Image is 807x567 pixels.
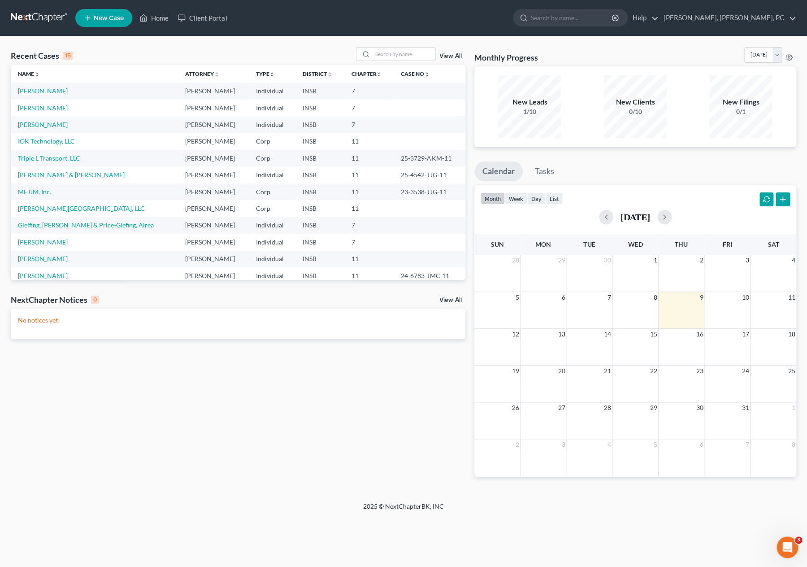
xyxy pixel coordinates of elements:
button: list [546,192,563,205]
span: 12 [511,329,520,340]
span: 20 [557,366,566,376]
td: 11 [344,166,394,183]
td: 7 [344,116,394,133]
a: IOK Technology, LLC [18,137,75,145]
span: Fri [723,240,732,248]
td: Individual [249,83,295,99]
span: 7 [607,292,612,303]
div: New Leads [498,97,561,107]
td: INSB [295,83,344,99]
td: [PERSON_NAME] [178,150,249,166]
span: 16 [695,329,704,340]
span: 23 [695,366,704,376]
a: Calendar [474,161,523,181]
td: 11 [344,200,394,217]
a: [PERSON_NAME] [18,104,68,112]
span: 14 [603,329,612,340]
div: 2025 © NextChapterBK, INC [148,502,659,518]
span: 9 [699,292,704,303]
a: [PERSON_NAME] [18,255,68,262]
span: 11 [787,292,796,303]
td: 11 [344,150,394,166]
i: unfold_more [214,72,219,77]
td: Individual [249,251,295,267]
span: 31 [741,402,750,413]
a: View All [439,53,462,59]
span: Wed [628,240,642,248]
td: 7 [344,100,394,116]
td: Individual [249,217,295,234]
span: 3 [745,255,750,266]
td: 23-3538-JJG-11 [394,183,465,200]
td: INSB [295,116,344,133]
td: INSB [295,267,344,284]
td: [PERSON_NAME] [178,251,249,267]
a: View All [439,297,462,303]
td: Corp [249,133,295,150]
a: Attorneyunfold_more [185,70,219,77]
span: 17 [741,329,750,340]
span: 22 [649,366,658,376]
span: 10 [741,292,750,303]
span: 27 [557,402,566,413]
span: 29 [557,255,566,266]
td: [PERSON_NAME] [178,200,249,217]
td: 7 [344,234,394,250]
span: 1 [791,402,796,413]
a: Client Portal [173,10,231,26]
a: Case Nounfold_more [401,70,430,77]
div: 15 [63,52,73,60]
span: 7 [745,439,750,450]
td: INSB [295,183,344,200]
i: unfold_more [34,72,39,77]
span: 28 [603,402,612,413]
input: Search by name... [531,9,613,26]
td: [PERSON_NAME] [178,100,249,116]
i: unfold_more [377,72,382,77]
i: unfold_more [327,72,332,77]
span: 26 [511,402,520,413]
span: 30 [603,255,612,266]
a: [PERSON_NAME] [18,238,68,246]
span: 4 [607,439,612,450]
span: 5 [653,439,658,450]
span: 1 [653,255,658,266]
td: [PERSON_NAME] [178,166,249,183]
span: 21 [603,366,612,376]
td: INSB [295,200,344,217]
td: Individual [249,267,295,284]
h3: Monthly Progress [474,52,538,63]
a: [PERSON_NAME][GEOGRAPHIC_DATA], LLC [18,205,145,212]
td: 11 [344,133,394,150]
a: Triple L Transport, LLC [18,154,80,162]
a: MEJJM, Inc. [18,188,51,196]
span: 18 [787,329,796,340]
span: 19 [511,366,520,376]
span: 4 [791,255,796,266]
td: 11 [344,267,394,284]
span: 3 [795,536,802,544]
td: [PERSON_NAME] [178,83,249,99]
td: Corp [249,150,295,166]
td: Corp [249,183,295,200]
h2: [DATE] [620,212,650,222]
span: 3 [560,439,566,450]
a: Home [135,10,173,26]
span: Tue [583,240,595,248]
div: New Clients [604,97,667,107]
td: Individual [249,234,295,250]
span: 5 [515,292,520,303]
td: INSB [295,150,344,166]
a: [PERSON_NAME] [18,121,68,128]
td: INSB [295,217,344,234]
td: 11 [344,183,394,200]
td: INSB [295,234,344,250]
td: [PERSON_NAME] [178,116,249,133]
span: Sat [768,240,779,248]
div: 0/1 [709,107,772,116]
a: Typeunfold_more [256,70,275,77]
div: 0 [91,296,99,304]
a: [PERSON_NAME], [PERSON_NAME], PC [659,10,796,26]
input: Search by name... [373,48,435,61]
span: 6 [699,439,704,450]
